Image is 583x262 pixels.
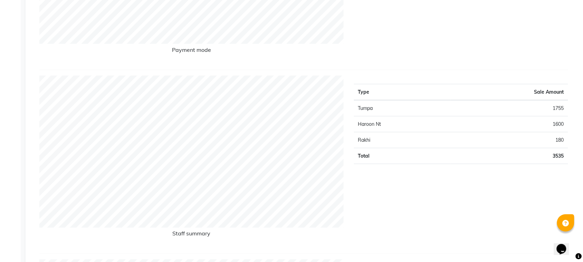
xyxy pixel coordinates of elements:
td: 1600 [451,116,568,132]
td: 3535 [451,148,568,164]
iframe: chat widget [554,234,576,255]
h6: Payment mode [39,47,344,56]
td: 180 [451,132,568,148]
h6: Staff summary [39,231,344,240]
td: Rakhi [354,132,451,148]
td: Tumpa [354,100,451,116]
td: 1755 [451,100,568,116]
th: Type [354,84,451,101]
th: Sale Amount [451,84,568,101]
td: Haroon Nt [354,116,451,132]
td: Total [354,148,451,164]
